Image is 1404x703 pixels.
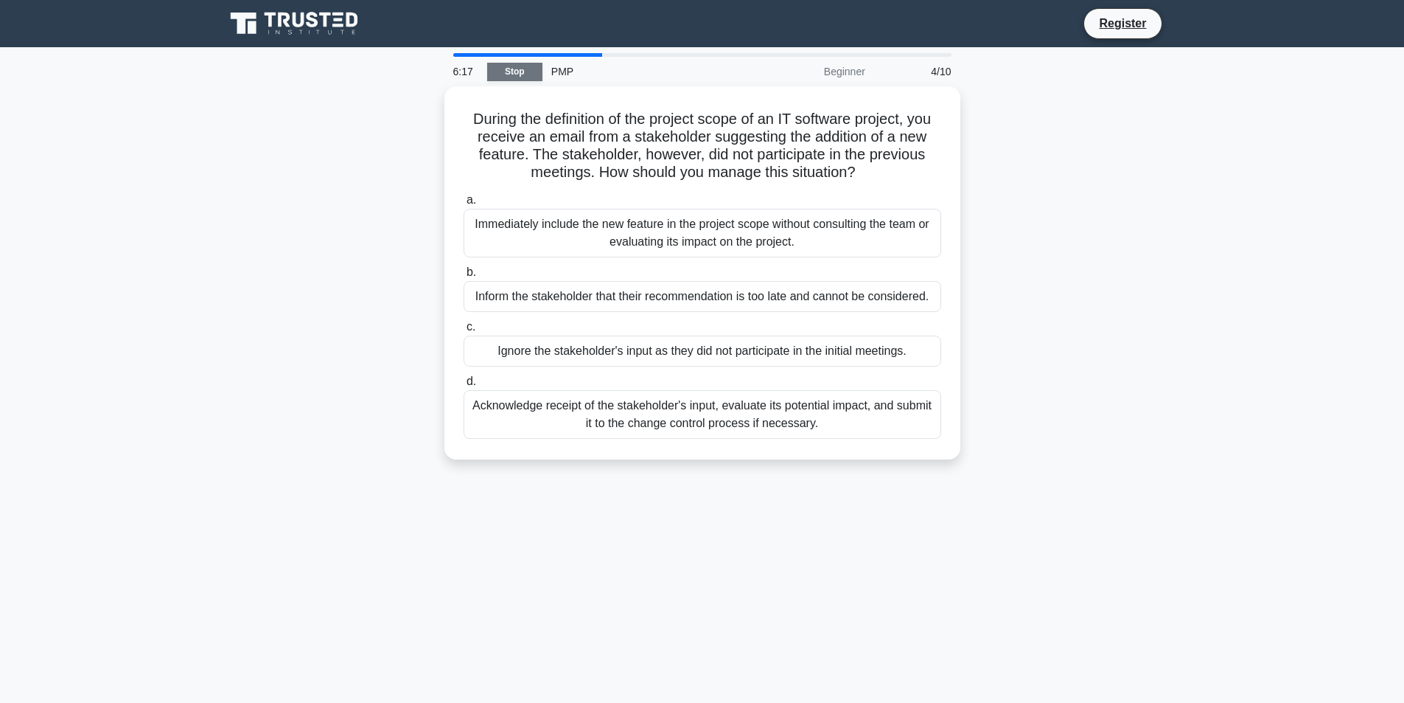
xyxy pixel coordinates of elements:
[462,110,943,182] h5: During the definition of the project scope of an IT software project, you receive an email from a...
[487,63,542,81] a: Stop
[464,209,941,257] div: Immediately include the new feature in the project scope without consulting the team or evaluatin...
[464,390,941,439] div: Acknowledge receipt of the stakeholder's input, evaluate its potential impact, and submit it to t...
[467,375,476,387] span: d.
[542,57,745,86] div: PMP
[467,193,476,206] span: a.
[467,266,476,278] span: b.
[464,281,941,312] div: Inform the stakeholder that their recommendation is too late and cannot be considered.
[745,57,874,86] div: Beginner
[467,320,475,333] span: c.
[874,57,960,86] div: 4/10
[444,57,487,86] div: 6:17
[1090,14,1155,32] a: Register
[464,336,941,367] div: Ignore the stakeholder's input as they did not participate in the initial meetings.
